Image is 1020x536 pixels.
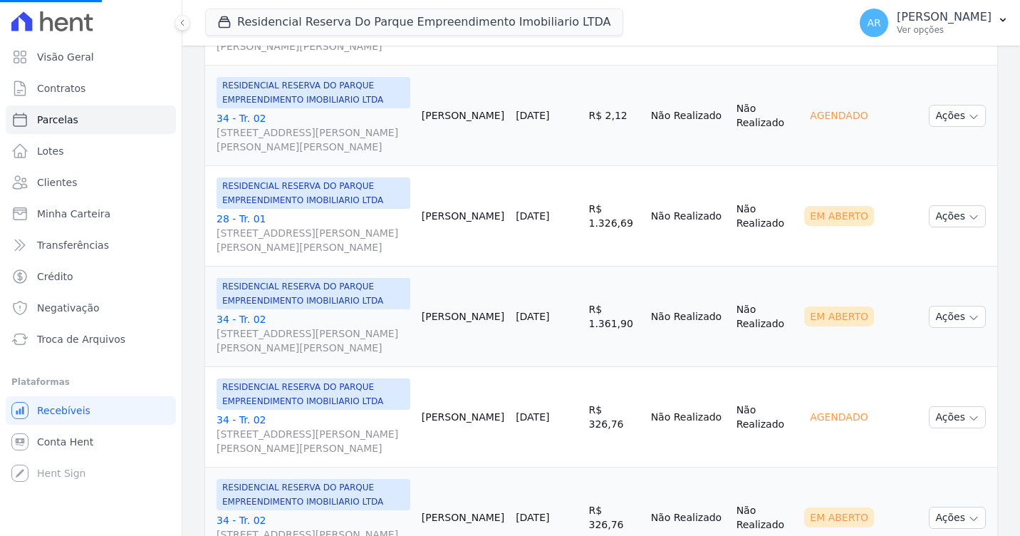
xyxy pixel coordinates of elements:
span: Visão Geral [37,50,94,64]
button: Ações [929,507,986,529]
td: R$ 1.361,90 [583,267,645,367]
a: [DATE] [516,411,549,423]
a: Conta Hent [6,428,176,456]
button: AR [PERSON_NAME] Ver opções [848,3,1020,43]
button: Ações [929,105,986,127]
a: Crédito [6,262,176,291]
div: Plataformas [11,373,170,391]
span: Crédito [37,269,73,284]
a: Contratos [6,74,176,103]
button: Ações [929,406,986,428]
a: Visão Geral [6,43,176,71]
td: Não Realizado [645,166,731,267]
td: Não Realizado [731,166,799,267]
a: Troca de Arquivos [6,325,176,354]
div: Em Aberto [804,507,874,527]
span: RESIDENCIAL RESERVA DO PARQUE EMPREENDIMENTO IMOBILIARIO LTDA [217,278,410,309]
td: Não Realizado [645,267,731,367]
p: Ver opções [897,24,992,36]
td: Não Realizado [731,66,799,166]
span: AR [867,18,880,28]
span: Recebíveis [37,403,90,418]
td: R$ 2,12 [583,66,645,166]
a: 34 - Tr. 02[STREET_ADDRESS][PERSON_NAME][PERSON_NAME][PERSON_NAME] [217,111,410,154]
span: Negativação [37,301,100,315]
td: Não Realizado [731,267,799,367]
button: Residencial Reserva Do Parque Empreendimento Imobiliario LTDA [205,9,623,36]
td: R$ 1.326,69 [583,166,645,267]
a: Minha Carteira [6,200,176,228]
td: R$ 326,76 [583,367,645,468]
span: Lotes [37,144,64,158]
span: Contratos [37,81,85,96]
a: Lotes [6,137,176,165]
span: Parcelas [37,113,78,127]
span: RESIDENCIAL RESERVA DO PARQUE EMPREENDIMENTO IMOBILIARIO LTDA [217,479,410,510]
a: [DATE] [516,512,549,523]
td: [PERSON_NAME] [416,166,510,267]
a: [DATE] [516,311,549,322]
a: Transferências [6,231,176,259]
span: RESIDENCIAL RESERVA DO PARQUE EMPREENDIMENTO IMOBILIARIO LTDA [217,378,410,410]
span: Minha Carteira [37,207,110,221]
td: Não Realizado [645,66,731,166]
span: [STREET_ADDRESS][PERSON_NAME][PERSON_NAME][PERSON_NAME] [217,226,410,254]
span: Transferências [37,238,109,252]
a: Parcelas [6,105,176,134]
a: Negativação [6,294,176,322]
a: 34 - Tr. 02[STREET_ADDRESS][PERSON_NAME][PERSON_NAME][PERSON_NAME] [217,413,410,455]
span: RESIDENCIAL RESERVA DO PARQUE EMPREENDIMENTO IMOBILIARIO LTDA [217,177,410,209]
a: [DATE] [516,110,549,121]
td: [PERSON_NAME] [416,267,510,367]
div: Agendado [804,105,873,125]
span: [STREET_ADDRESS][PERSON_NAME][PERSON_NAME][PERSON_NAME] [217,125,410,154]
span: Clientes [37,175,77,190]
span: Conta Hent [37,435,93,449]
button: Ações [929,306,986,328]
a: Clientes [6,168,176,197]
div: Em Aberto [804,306,874,326]
a: 28 - Tr. 01[STREET_ADDRESS][PERSON_NAME][PERSON_NAME][PERSON_NAME] [217,212,410,254]
span: [STREET_ADDRESS][PERSON_NAME][PERSON_NAME][PERSON_NAME] [217,326,410,355]
td: Não Realizado [731,367,799,468]
a: 34 - Tr. 02[STREET_ADDRESS][PERSON_NAME][PERSON_NAME][PERSON_NAME] [217,312,410,355]
td: [PERSON_NAME] [416,66,510,166]
a: Recebíveis [6,396,176,425]
div: Agendado [804,407,873,427]
span: [STREET_ADDRESS][PERSON_NAME][PERSON_NAME][PERSON_NAME] [217,427,410,455]
td: Não Realizado [645,367,731,468]
a: [DATE] [516,210,549,222]
span: RESIDENCIAL RESERVA DO PARQUE EMPREENDIMENTO IMOBILIARIO LTDA [217,77,410,108]
p: [PERSON_NAME] [897,10,992,24]
button: Ações [929,205,986,227]
td: [PERSON_NAME] [416,367,510,468]
span: Troca de Arquivos [37,332,125,346]
div: Em Aberto [804,206,874,226]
